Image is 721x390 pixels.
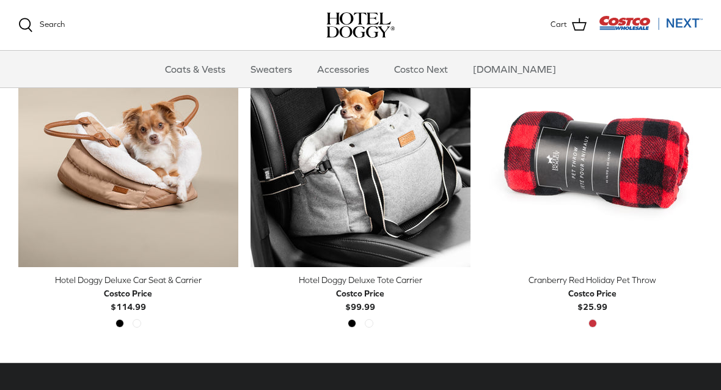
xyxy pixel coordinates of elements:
a: Visit Costco Next [599,23,703,32]
a: hoteldoggy.com hoteldoggycom [326,12,395,38]
a: Hotel Doggy Deluxe Car Seat & Carrier [18,47,238,267]
span: Cart [551,18,567,31]
a: Costco Next [383,51,459,87]
a: Hotel Doggy Deluxe Tote Carrier [251,47,470,267]
b: $25.99 [568,287,617,312]
a: Cranberry Red Holiday Pet Throw Costco Price$25.99 [483,273,703,314]
img: Costco Next [599,15,703,31]
b: $99.99 [336,287,384,312]
a: Sweaters [240,51,303,87]
img: hoteldoggycom [326,12,395,38]
a: Cart [551,17,587,33]
span: Search [40,20,65,29]
a: Hotel Doggy Deluxe Tote Carrier Costco Price$99.99 [251,273,470,314]
a: Accessories [306,51,380,87]
div: Costco Price [568,287,617,300]
div: Hotel Doggy Deluxe Tote Carrier [251,273,470,287]
a: Cranberry Red Holiday Pet Throw [483,47,703,267]
div: Cranberry Red Holiday Pet Throw [483,273,703,287]
div: Costco Price [336,287,384,300]
a: Search [18,18,65,32]
div: Costco Price [104,287,152,300]
b: $114.99 [104,287,152,312]
a: [DOMAIN_NAME] [462,51,567,87]
div: Hotel Doggy Deluxe Car Seat & Carrier [18,273,238,287]
a: Coats & Vests [154,51,236,87]
a: Hotel Doggy Deluxe Car Seat & Carrier Costco Price$114.99 [18,273,238,314]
